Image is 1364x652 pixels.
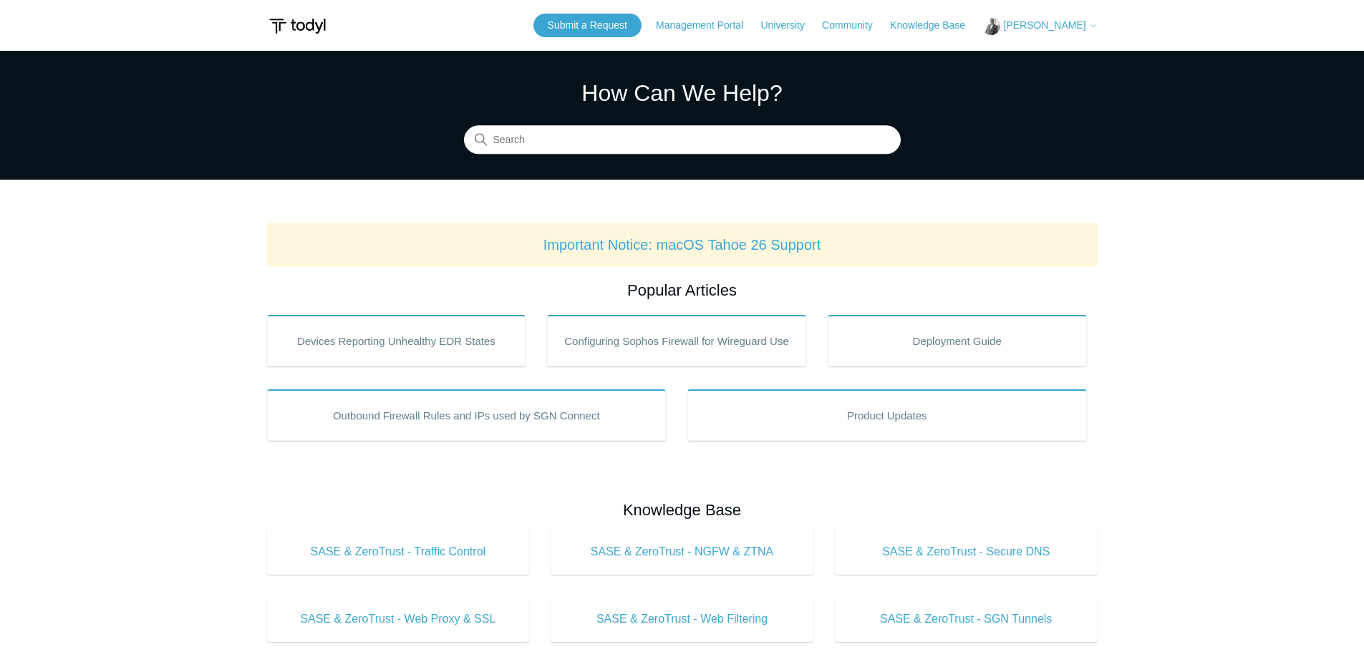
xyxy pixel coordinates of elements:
a: SASE & ZeroTrust - Web Filtering [551,596,813,642]
a: SASE & ZeroTrust - NGFW & ZTNA [551,529,813,575]
a: University [760,18,818,33]
a: Management Portal [656,18,758,33]
img: Todyl Support Center Help Center home page [267,13,328,39]
a: Deployment Guide [828,315,1087,366]
input: Search [464,126,901,155]
span: SASE & ZeroTrust - NGFW & ZTNA [572,543,792,560]
span: [PERSON_NAME] [1003,19,1085,31]
a: Important Notice: macOS Tahoe 26 Support [543,237,821,253]
h2: Knowledge Base [267,498,1098,522]
a: Devices Reporting Unhealthy EDR States [267,315,526,366]
span: SASE & ZeroTrust - Web Filtering [572,610,792,628]
h1: How Can We Help? [464,76,901,110]
a: SASE & ZeroTrust - SGN Tunnels [835,596,1098,642]
a: SASE & ZeroTrust - Web Proxy & SSL [267,596,530,642]
a: Configuring Sophos Firewall for Wireguard Use [547,315,806,366]
a: SASE & ZeroTrust - Secure DNS [835,529,1098,575]
a: Community [822,18,887,33]
button: [PERSON_NAME] [982,17,1097,35]
a: SASE & ZeroTrust - Traffic Control [267,529,530,575]
span: SASE & ZeroTrust - Web Proxy & SSL [289,610,508,628]
span: SASE & ZeroTrust - SGN Tunnels [856,610,1076,628]
a: Product Updates [687,389,1087,441]
a: Outbound Firewall Rules and IPs used by SGN Connect [267,389,667,441]
h2: Popular Articles [267,278,1098,302]
span: SASE & ZeroTrust - Secure DNS [856,543,1076,560]
span: SASE & ZeroTrust - Traffic Control [289,543,508,560]
a: Submit a Request [533,14,642,37]
a: Knowledge Base [890,18,980,33]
